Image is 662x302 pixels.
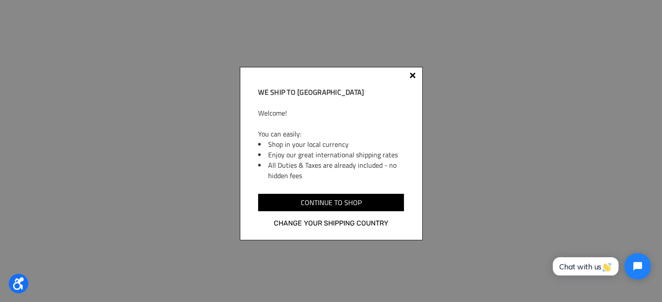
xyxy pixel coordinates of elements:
input: Continue to shop [258,194,403,211]
h2: We ship to [GEOGRAPHIC_DATA] [258,87,403,97]
li: Enjoy our great international shipping rates [268,149,403,160]
p: You can easily: [258,129,403,139]
li: Shop in your local currency [268,139,403,149]
iframe: Tidio Chat [543,246,658,287]
span: Phone Number [144,36,191,44]
p: Welcome! [258,108,403,118]
li: All Duties & Taxes are already included - no hidden fees [268,160,403,181]
a: Change your shipping country [258,218,403,229]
